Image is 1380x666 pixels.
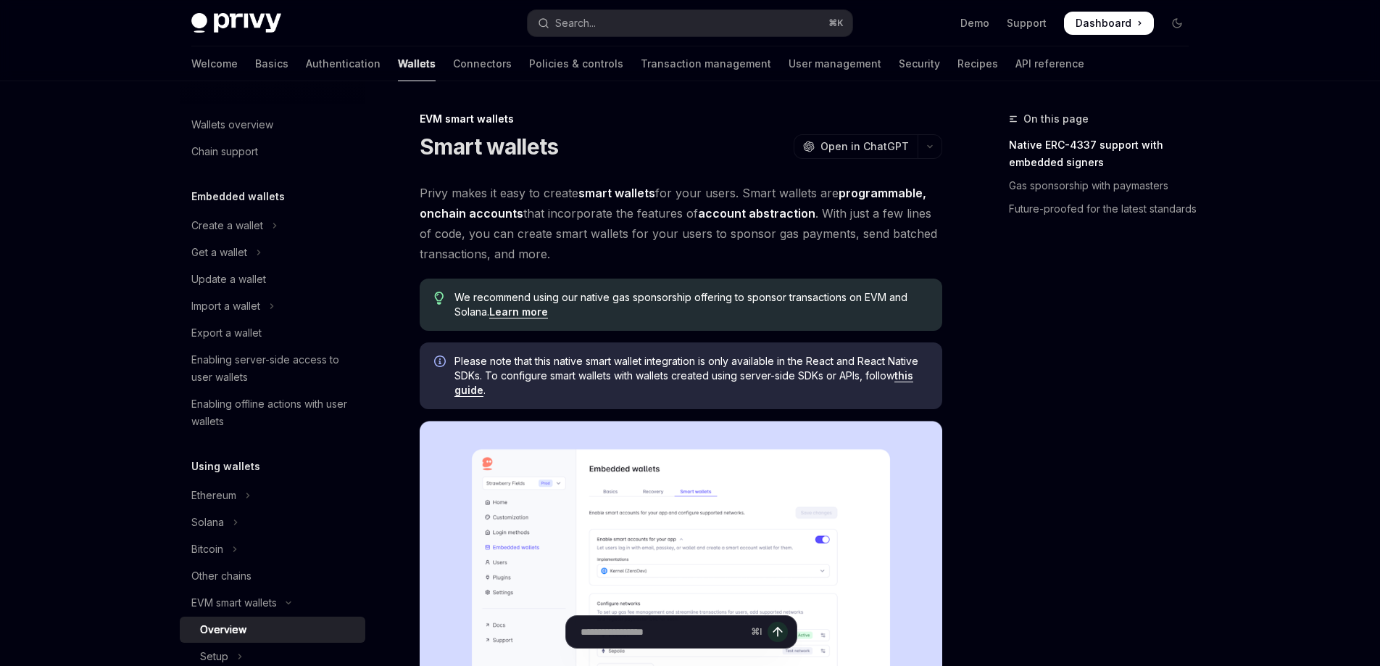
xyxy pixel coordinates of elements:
div: Overview [200,621,246,638]
a: Security [899,46,940,81]
a: Basics [255,46,288,81]
input: Ask a question... [581,616,745,648]
button: Toggle Solana section [180,509,365,535]
a: Wallets overview [180,112,365,138]
span: We recommend using our native gas sponsorship offering to sponsor transactions on EVM and Solana. [454,290,928,319]
span: Please note that this native smart wallet integration is only available in the React and React Na... [454,354,928,398]
div: EVM smart wallets [420,112,942,126]
a: Future-proofed for the latest standards [1009,197,1200,221]
div: Setup [200,648,228,665]
div: Import a wallet [191,297,260,315]
a: Update a wallet [180,266,365,292]
div: Create a wallet [191,217,263,234]
button: Toggle Get a wallet section [180,239,365,266]
div: Other chains [191,567,252,585]
button: Toggle Create a wallet section [180,213,365,239]
div: Chain support [191,143,258,160]
div: Update a wallet [191,271,266,288]
span: Dashboard [1076,16,1131,30]
a: Export a wallet [180,320,365,346]
a: Overview [180,617,365,643]
a: Transaction management [641,46,771,81]
a: Connectors [453,46,512,81]
span: Privy makes it easy to create for your users. Smart wallets are that incorporate the features of ... [420,183,942,264]
a: Demo [960,16,989,30]
a: Other chains [180,563,365,589]
a: Chain support [180,139,365,165]
a: Enabling offline actions with user wallets [180,391,365,435]
div: Solana [191,514,224,531]
div: Bitcoin [191,540,223,558]
a: Policies & controls [529,46,623,81]
h5: Embedded wallets [191,188,285,205]
div: Export a wallet [191,324,262,342]
button: Open search [528,10,852,36]
div: Enabling server-side access to user wallets [191,351,357,386]
div: Wallets overview [191,116,273,133]
a: Wallets [398,46,436,81]
a: account abstraction [698,206,815,221]
a: Enabling server-side access to user wallets [180,347,365,390]
img: dark logo [191,13,281,33]
h1: Smart wallets [420,133,558,160]
svg: Tip [434,292,444,305]
button: Open in ChatGPT [794,134,918,159]
strong: smart wallets [578,186,655,200]
a: Support [1007,16,1047,30]
div: Ethereum [191,487,236,504]
a: Learn more [489,305,548,318]
a: Gas sponsorship with paymasters [1009,174,1200,197]
button: Toggle dark mode [1165,12,1189,35]
div: Get a wallet [191,244,247,261]
button: Toggle EVM smart wallets section [180,590,365,616]
a: Native ERC-4337 support with embedded signers [1009,133,1200,174]
span: Open in ChatGPT [820,139,909,154]
span: On this page [1023,110,1089,128]
a: User management [789,46,881,81]
button: Toggle Ethereum section [180,482,365,509]
a: Dashboard [1064,12,1154,35]
div: Search... [555,15,596,32]
button: Toggle Bitcoin section [180,536,365,562]
h5: Using wallets [191,458,260,475]
div: EVM smart wallets [191,594,277,612]
button: Send message [768,622,788,642]
a: Authentication [306,46,381,81]
a: Welcome [191,46,238,81]
a: Recipes [957,46,998,81]
a: API reference [1015,46,1084,81]
span: ⌘ K [828,17,844,29]
button: Toggle Import a wallet section [180,293,365,319]
div: Enabling offline actions with user wallets [191,395,357,430]
svg: Info [434,355,449,370]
